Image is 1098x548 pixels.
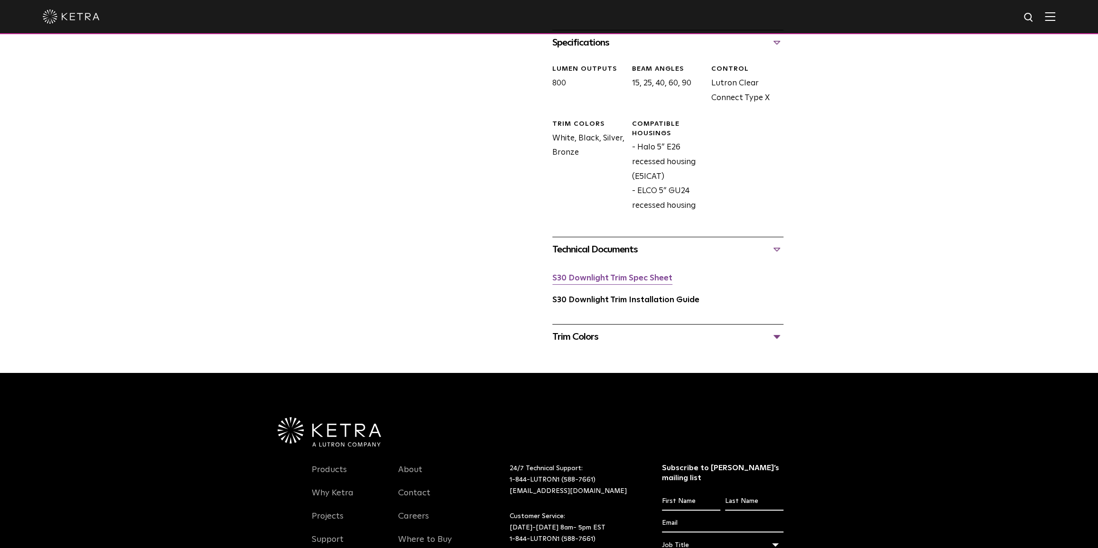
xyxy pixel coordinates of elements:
a: S30 Downlight Trim Installation Guide [552,296,699,304]
div: Lutron Clear Connect Type X [704,65,783,105]
p: 24/7 Technical Support: [510,463,638,497]
div: Trim Colors [552,120,624,129]
div: Beam Angles [632,65,704,74]
input: Last Name [725,492,783,511]
div: 800 [545,65,624,105]
a: Projects [312,511,344,533]
h3: Subscribe to [PERSON_NAME]’s mailing list [662,463,784,483]
div: LUMEN OUTPUTS [552,65,624,74]
a: About [398,464,422,486]
div: - Halo 5” E26 recessed housing (E5ICAT) - ELCO 5” GU24 recessed housing [625,120,704,213]
img: Ketra-aLutronCo_White_RGB [278,417,381,446]
div: Specifications [552,35,783,50]
a: 1-844-LUTRON1 (588-7661) [510,476,596,483]
a: [EMAIL_ADDRESS][DOMAIN_NAME] [510,488,627,494]
a: 1-844-LUTRON1 (588-7661) [510,536,596,542]
div: White, Black, Silver, Bronze [545,120,624,213]
a: Contact [398,488,430,510]
img: Hamburger%20Nav.svg [1045,12,1055,21]
img: search icon [1023,12,1035,24]
a: S30 Downlight Trim Spec Sheet [552,274,672,282]
div: Trim Colors [552,329,783,344]
a: Careers [398,511,429,533]
div: CONTROL [711,65,783,74]
p: Customer Service: [DATE]-[DATE] 8am- 5pm EST [510,511,638,545]
a: Why Ketra [312,488,354,510]
div: Technical Documents [552,242,783,257]
input: First Name [662,492,720,511]
a: Products [312,464,347,486]
div: 15, 25, 40, 60, 90 [625,65,704,105]
img: ketra-logo-2019-white [43,9,100,24]
input: Email [662,514,784,532]
div: Compatible Housings [632,120,704,138]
